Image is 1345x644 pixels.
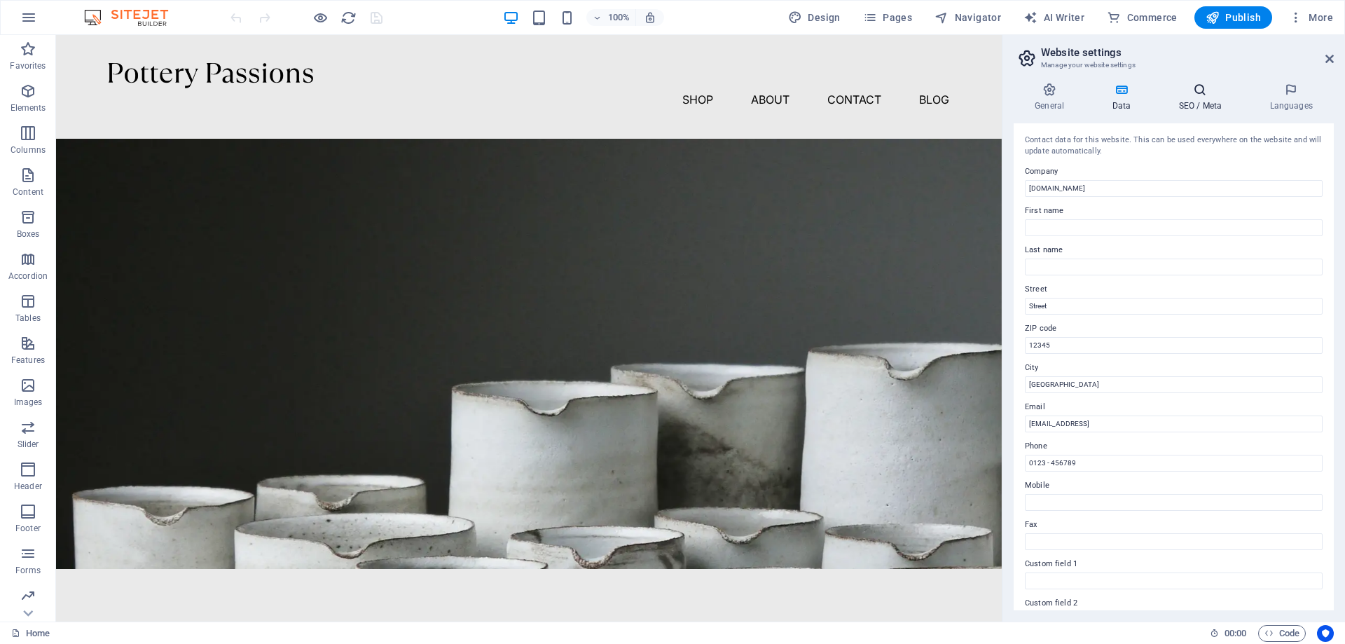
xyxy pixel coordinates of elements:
button: Click here to leave preview mode and continue editing [312,9,329,26]
span: : [1234,628,1236,638]
span: AI Writer [1023,11,1084,25]
p: Columns [11,144,46,156]
button: Navigator [929,6,1007,29]
button: Usercentrics [1317,625,1334,642]
p: Content [13,186,43,198]
button: reload [340,9,357,26]
p: Slider [18,439,39,450]
button: AI Writer [1018,6,1090,29]
label: ZIP code [1025,320,1323,337]
label: Company [1025,163,1323,180]
a: Click to cancel selection. Double-click to open Pages [11,625,50,642]
h4: General [1014,83,1091,112]
span: More [1289,11,1333,25]
p: Footer [15,523,41,534]
div: Design (Ctrl+Alt+Y) [782,6,846,29]
button: Design [782,6,846,29]
label: Phone [1025,438,1323,455]
span: Publish [1206,11,1261,25]
label: Custom field 1 [1025,556,1323,573]
label: Email [1025,399,1323,416]
p: Elements [11,102,46,114]
img: Editor Logo [81,9,186,26]
h6: Session time [1210,625,1247,642]
h4: Languages [1248,83,1334,112]
span: Commerce [1107,11,1178,25]
p: Features [11,355,45,366]
p: Boxes [17,228,40,240]
span: Pages [863,11,912,25]
button: Pages [857,6,918,29]
p: Tables [15,313,41,324]
span: Navigator [934,11,1001,25]
i: On resize automatically adjust zoom level to fit chosen device. [644,11,656,24]
p: Images [14,397,43,408]
h4: SEO / Meta [1157,83,1248,112]
h4: Data [1091,83,1157,112]
label: Last name [1025,242,1323,259]
i: Reload page [340,10,357,26]
span: Design [788,11,841,25]
span: Code [1264,625,1299,642]
h3: Manage your website settings [1041,59,1306,71]
p: Forms [15,565,41,576]
h2: Website settings [1041,46,1334,59]
button: Publish [1194,6,1272,29]
button: More [1283,6,1339,29]
span: 00 00 [1225,625,1246,642]
label: First name [1025,203,1323,219]
label: Fax [1025,516,1323,533]
label: Street [1025,281,1323,298]
button: Code [1258,625,1306,642]
label: City [1025,359,1323,376]
button: 100% [586,9,636,26]
button: Commerce [1101,6,1183,29]
label: Custom field 2 [1025,595,1323,612]
p: Favorites [10,60,46,71]
h6: 100% [607,9,630,26]
div: Contact data for this website. This can be used everywhere on the website and will update automat... [1025,135,1323,158]
label: Mobile [1025,477,1323,494]
p: Accordion [8,270,48,282]
p: Header [14,481,42,492]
